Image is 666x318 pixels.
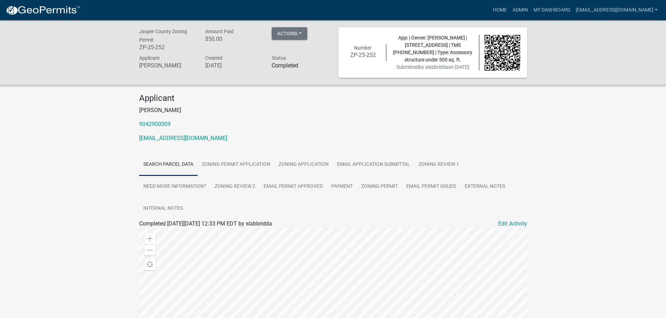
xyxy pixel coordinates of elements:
[139,106,527,114] p: [PERSON_NAME]
[139,176,210,198] a: Need More Information?
[139,121,171,127] a: 9042900009
[259,176,327,198] a: Email Permit Approved
[531,3,573,17] a: My Dashboard
[357,176,402,198] a: Zoning Permit
[139,154,198,176] a: Search Parcel Data
[139,44,195,51] h6: ZP-25-252
[272,55,286,61] span: Status
[414,154,463,176] a: Zoning Review 1
[205,29,234,34] span: Amount Paid
[210,176,259,198] a: Zoning Review 2
[139,29,187,43] span: Jasper County Zoning Permit
[205,62,261,69] h6: [DATE]
[144,233,156,244] div: Zoom in
[485,35,520,71] img: QR code
[354,45,372,51] span: Number
[139,93,527,103] h4: Applicant
[139,135,227,141] a: [EMAIL_ADDRESS][DOMAIN_NAME]
[460,176,509,198] a: External Notes
[573,3,660,17] a: [EMAIL_ADDRESS][DOMAIN_NAME]
[144,259,156,270] div: Find my location
[139,220,272,227] span: Completed [DATE][DATE] 12:33 PM EDT by slabbridda
[144,244,156,256] div: Zoom out
[490,3,510,17] a: Home
[419,64,448,70] span: by slabbridda
[272,27,307,40] button: Actions
[139,198,187,220] a: Internal Notes
[510,3,531,17] a: Admin
[205,55,222,61] span: Created
[139,62,195,69] h6: [PERSON_NAME]
[498,220,527,228] a: Edit Activity
[139,55,160,61] span: Applicant
[393,35,472,62] span: App: | Owner: [PERSON_NAME] | [STREET_ADDRESS] | TMS [PHONE_NUMBER] | Type: Accessory structure u...
[402,176,460,198] a: Email Permit Issued
[333,154,414,176] a: Email Application Submittal
[205,36,261,42] h6: $50.00
[272,62,298,69] strong: Completed
[198,154,274,176] a: Zoning Permit Application
[345,52,381,58] h6: ZP-25-252
[327,176,357,198] a: Payment
[396,64,469,70] span: Submitted on [DATE]
[274,154,333,176] a: Zoning Application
